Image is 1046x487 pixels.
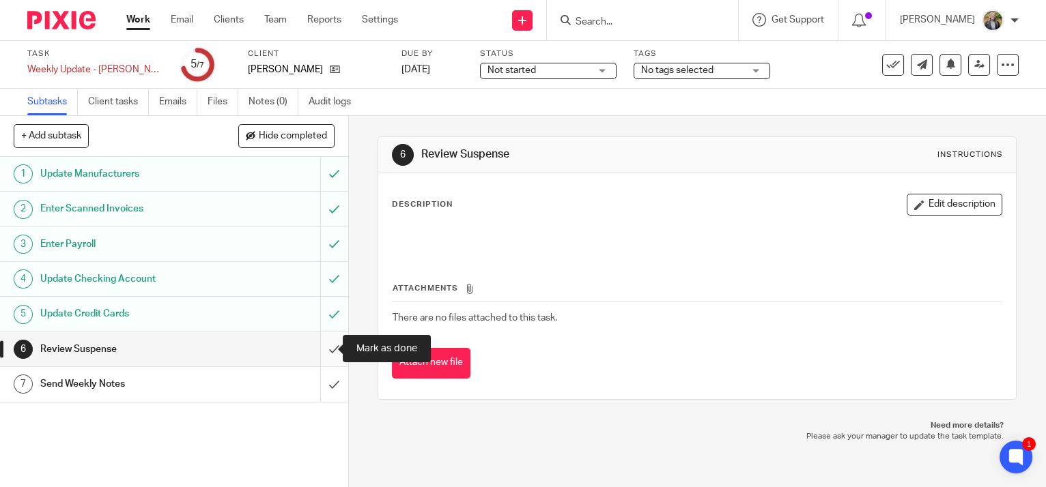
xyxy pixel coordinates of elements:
span: Attachments [393,284,458,292]
label: Tags [634,48,770,59]
label: Due by [401,48,463,59]
div: 6 [14,340,33,359]
a: Settings [362,13,398,27]
button: Edit description [907,194,1002,216]
label: Status [480,48,617,59]
div: Weekly Update - [PERSON_NAME] [27,63,164,76]
span: Not started [487,65,536,75]
p: Please ask your manager to update the task template. [391,431,1003,442]
div: 3 [14,235,33,254]
img: image.jpg [982,10,1004,31]
p: [PERSON_NAME] [900,13,975,27]
button: + Add subtask [14,124,89,147]
a: Notes (0) [249,89,298,115]
span: No tags selected [641,65,713,75]
img: Pixie [27,11,96,29]
h1: Update Credit Cards [40,304,218,324]
h1: Send Weekly Notes [40,374,218,394]
div: 5 [14,305,33,324]
a: Subtasks [27,89,78,115]
p: [PERSON_NAME] [248,63,323,76]
div: 4 [14,269,33,289]
div: 7 [14,374,33,394]
div: 1 [1022,437,1036,451]
a: Emails [159,89,197,115]
input: Search [574,16,697,29]
span: [DATE] [401,65,430,74]
label: Task [27,48,164,59]
span: Get Support [772,15,824,25]
a: Client tasks [88,89,149,115]
h1: Update Manufacturers [40,164,218,184]
h1: Review Suspense [421,147,726,162]
a: Team [264,13,287,27]
small: /7 [197,61,204,69]
span: There are no files attached to this task. [393,313,557,323]
button: Attach new file [392,348,470,379]
a: Audit logs [309,89,361,115]
p: Description [392,199,453,210]
a: Clients [214,13,244,27]
h1: Enter Payroll [40,234,218,254]
div: 6 [392,144,414,166]
div: Instructions [937,149,1002,160]
a: Work [126,13,150,27]
h1: Review Suspense [40,339,218,359]
a: Email [171,13,193,27]
div: 2 [14,200,33,219]
a: Reports [307,13,341,27]
p: Need more details? [391,420,1003,431]
h1: Enter Scanned Invoices [40,198,218,219]
div: Weekly Update - Wilson [27,63,164,76]
h1: Update Checking Account [40,269,218,289]
label: Client [248,48,384,59]
a: Files [208,89,238,115]
button: Hide completed [238,124,335,147]
div: 1 [14,164,33,183]
div: 5 [190,57,204,72]
span: Hide completed [259,131,327,142]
